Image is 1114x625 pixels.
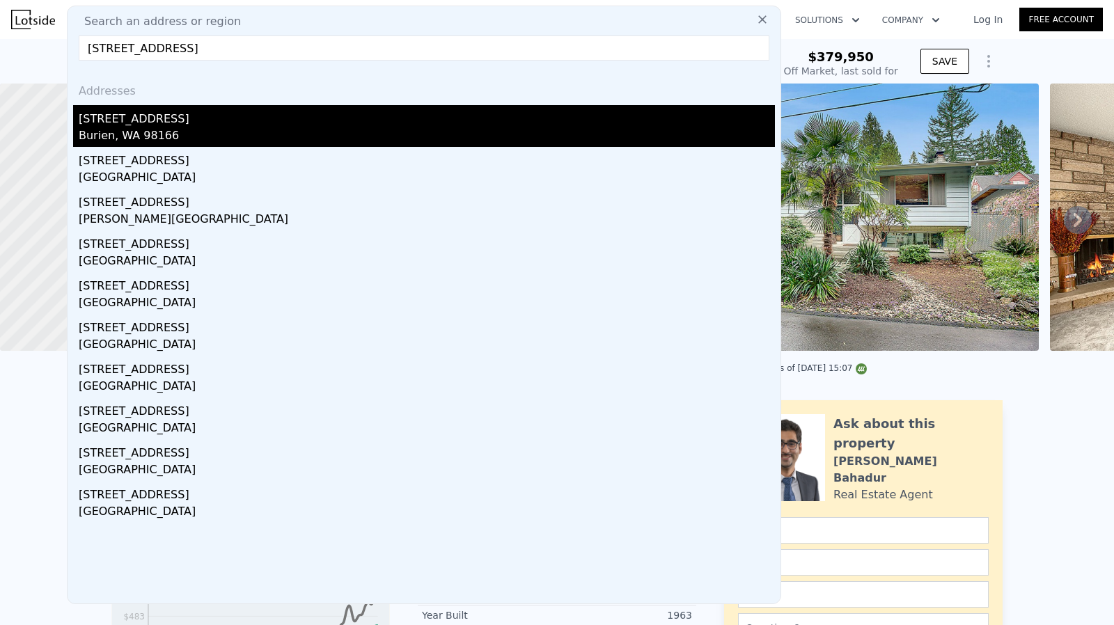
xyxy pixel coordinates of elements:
div: [STREET_ADDRESS] [79,189,775,211]
img: Lotside [11,10,55,29]
div: [GEOGRAPHIC_DATA] [79,378,775,397]
div: [STREET_ADDRESS] [79,272,775,294]
div: [STREET_ADDRESS] [79,439,775,461]
div: [GEOGRAPHIC_DATA] [79,420,775,439]
div: [PERSON_NAME][GEOGRAPHIC_DATA] [79,211,775,230]
div: [GEOGRAPHIC_DATA] [79,169,775,189]
div: Addresses [73,72,775,105]
div: [STREET_ADDRESS] [79,230,775,253]
button: Solutions [784,8,871,33]
div: [GEOGRAPHIC_DATA] [79,253,775,272]
img: Sale: 117216382 Parcel: 97960884 [637,84,1039,351]
div: Real Estate Agent [833,486,933,503]
div: [GEOGRAPHIC_DATA] [79,294,775,314]
div: [PERSON_NAME] Bahadur [833,453,989,486]
div: [STREET_ADDRESS] [79,147,775,169]
div: Year Built [422,608,557,622]
input: Enter an address, city, region, neighborhood or zip code [79,35,769,61]
button: Company [871,8,951,33]
div: [GEOGRAPHIC_DATA] [79,461,775,481]
input: Email [738,549,989,576]
div: [GEOGRAPHIC_DATA] [79,503,775,523]
tspan: $483 [123,612,145,622]
div: [STREET_ADDRESS] [79,481,775,503]
a: Free Account [1019,8,1103,31]
input: Phone [738,581,989,608]
div: Burien, WA 98166 [79,127,775,147]
div: [STREET_ADDRESS] [79,356,775,378]
img: NWMLS Logo [856,363,867,374]
div: [STREET_ADDRESS] [79,105,775,127]
button: SAVE [920,49,969,74]
input: Name [738,517,989,544]
span: Search an address or region [73,13,241,30]
div: Off Market, last sold for [784,64,898,78]
div: [STREET_ADDRESS] [79,397,775,420]
div: [STREET_ADDRESS] [79,314,775,336]
a: Log In [957,13,1019,26]
button: Show Options [975,47,1003,75]
div: [GEOGRAPHIC_DATA] [79,336,775,356]
div: Ask about this property [833,414,989,453]
span: $379,950 [808,49,874,64]
div: 1963 [557,608,692,622]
